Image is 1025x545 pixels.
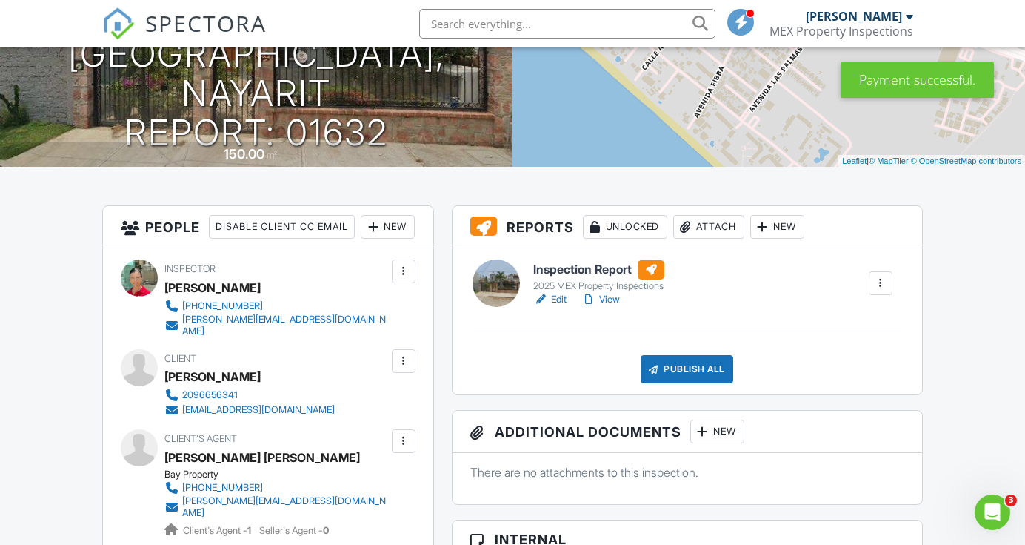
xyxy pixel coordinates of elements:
[975,495,1010,530] iframe: Intercom live chat
[323,525,329,536] strong: 0
[164,495,387,519] a: [PERSON_NAME][EMAIL_ADDRESS][DOMAIN_NAME]
[673,215,744,239] div: Attach
[247,525,251,536] strong: 1
[470,464,904,480] p: There are no attachments to this inspection.
[583,215,667,239] div: Unlocked
[361,215,415,239] div: New
[641,355,733,383] div: Publish All
[769,24,913,39] div: MEX Property Inspections
[164,299,387,314] a: [PHONE_NUMBER]
[182,404,335,416] div: [EMAIL_ADDRESS][DOMAIN_NAME]
[453,411,922,453] h3: Additional Documents
[1005,495,1017,506] span: 3
[164,366,261,388] div: [PERSON_NAME]
[911,156,1021,165] a: © OpenStreetMap contributors
[182,300,263,312] div: [PHONE_NUMBER]
[690,420,744,443] div: New
[533,260,664,293] a: Inspection Report 2025 MEX Property Inspections
[838,155,1025,168] div: |
[103,206,433,248] h3: People
[841,62,994,98] div: Payment successful.
[869,156,909,165] a: © MapTiler
[164,353,196,364] span: Client
[581,292,620,307] a: View
[453,206,922,248] h3: Reports
[164,480,387,495] a: [PHONE_NUMBER]
[209,215,355,239] div: Disable Client CC Email
[533,280,664,292] div: 2025 MEX Property Inspections
[259,525,329,536] span: Seller's Agent -
[102,7,135,40] img: The Best Home Inspection Software - Spectora
[419,9,715,39] input: Search everything...
[183,525,253,536] span: Client's Agent -
[164,469,399,480] div: Bay Property
[145,7,267,39] span: SPECTORA
[164,388,335,403] a: 2096656341
[267,150,278,161] span: m²
[533,260,664,280] h6: Inspection Report
[182,314,387,337] div: [PERSON_NAME][EMAIL_ADDRESS][DOMAIN_NAME]
[806,9,902,24] div: [PERSON_NAME]
[182,389,238,401] div: 2096656341
[224,146,264,162] div: 150.00
[182,495,387,519] div: [PERSON_NAME][EMAIL_ADDRESS][DOMAIN_NAME]
[164,277,261,299] div: [PERSON_NAME]
[164,446,360,469] a: [PERSON_NAME] [PERSON_NAME]
[164,403,335,417] a: [EMAIL_ADDRESS][DOMAIN_NAME]
[842,156,867,165] a: Leaflet
[164,263,216,274] span: Inspector
[533,292,567,307] a: Edit
[750,215,804,239] div: New
[102,20,267,51] a: SPECTORA
[182,482,263,494] div: [PHONE_NUMBER]
[164,433,237,444] span: Client's Agent
[164,314,387,337] a: [PERSON_NAME][EMAIL_ADDRESS][DOMAIN_NAME]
